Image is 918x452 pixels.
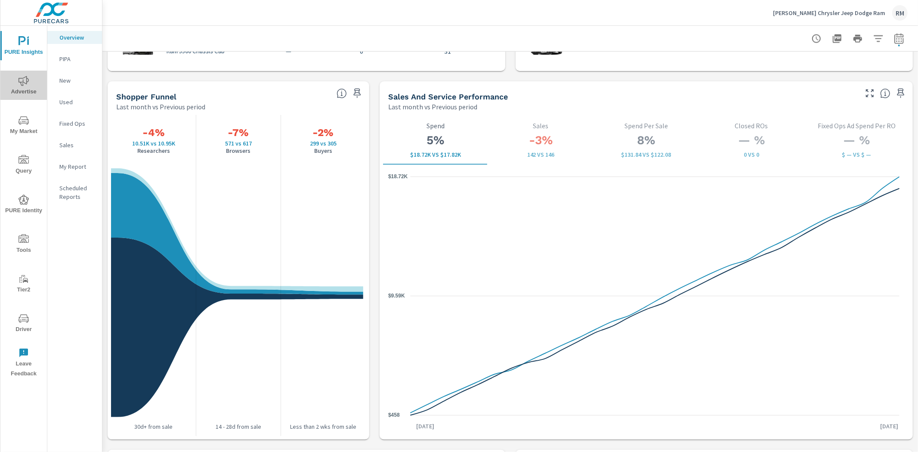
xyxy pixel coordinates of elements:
[390,151,482,158] p: $18,721 vs $17,823
[600,151,692,158] p: $131.84 vs $122.08
[388,102,477,112] p: Last month vs Previous period
[3,36,44,57] span: PURE Insights
[890,30,908,47] button: Select Date Range
[116,102,205,112] p: Last month vs Previous period
[706,122,797,130] p: Closed ROs
[3,155,44,176] span: Query
[600,122,692,130] p: Spend Per Sale
[874,422,904,431] p: [DATE]
[47,160,102,173] div: My Report
[3,115,44,136] span: My Market
[495,133,587,148] h3: -3%
[47,53,102,65] div: PIPA
[811,133,903,148] h3: — %
[0,26,47,382] div: nav menu
[47,139,102,152] div: Sales
[47,117,102,130] div: Fixed Ops
[116,92,176,101] h5: Shopper Funnel
[390,122,482,130] p: Spend
[3,76,44,97] span: Advertise
[59,55,95,63] p: PIPA
[59,184,95,201] p: Scheduled Reports
[47,31,102,44] div: Overview
[59,33,95,42] p: Overview
[892,5,908,21] div: RM
[350,87,364,100] span: Save this to your personalized report
[863,87,877,100] button: Make Fullscreen
[390,133,482,148] h3: 5%
[3,274,44,295] span: Tier2
[59,119,95,128] p: Fixed Ops
[59,76,95,85] p: New
[706,151,797,158] p: 0 vs 0
[773,9,885,17] p: [PERSON_NAME] Chrysler Jeep Dodge Ram
[706,133,797,148] h3: — %
[47,74,102,87] div: New
[495,122,587,130] p: Sales
[59,141,95,149] p: Sales
[3,195,44,216] span: PURE Identity
[3,313,44,334] span: Driver
[388,293,405,299] text: $9.59K
[849,30,866,47] button: Print Report
[495,151,587,158] p: 142 vs 146
[870,30,887,47] button: Apply Filters
[337,88,347,99] span: Know where every customer is during their purchase journey. View customer activity from first cli...
[811,122,903,130] p: Fixed Ops Ad Spend Per RO
[3,348,44,379] span: Leave Feedback
[410,422,440,431] p: [DATE]
[47,182,102,203] div: Scheduled Reports
[47,96,102,108] div: Used
[600,133,692,148] h3: 8%
[59,98,95,106] p: Used
[388,412,400,418] text: $458
[811,151,903,158] p: $ — vs $ —
[880,88,890,99] span: Select a tab to understand performance over the selected time range.
[388,174,408,180] text: $18.72K
[59,162,95,171] p: My Report
[388,92,508,101] h5: Sales and Service Performance
[894,87,908,100] span: Save this to your personalized report
[3,234,44,255] span: Tools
